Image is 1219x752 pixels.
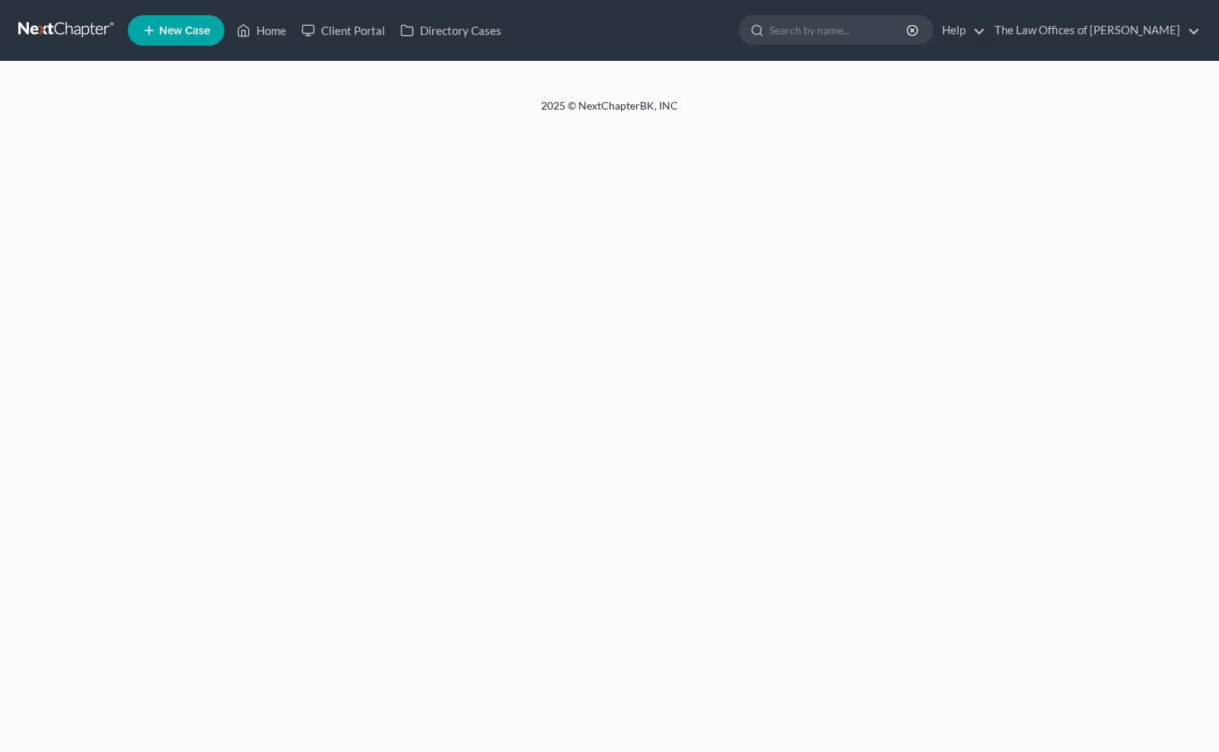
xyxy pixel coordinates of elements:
[159,25,210,37] span: New Case
[934,17,985,44] a: Help
[393,17,509,44] a: Directory Cases
[769,16,909,44] input: Search by name...
[987,17,1200,44] a: The Law Offices of [PERSON_NAME]
[229,17,294,44] a: Home
[176,98,1043,126] div: 2025 © NextChapterBK, INC
[294,17,393,44] a: Client Portal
